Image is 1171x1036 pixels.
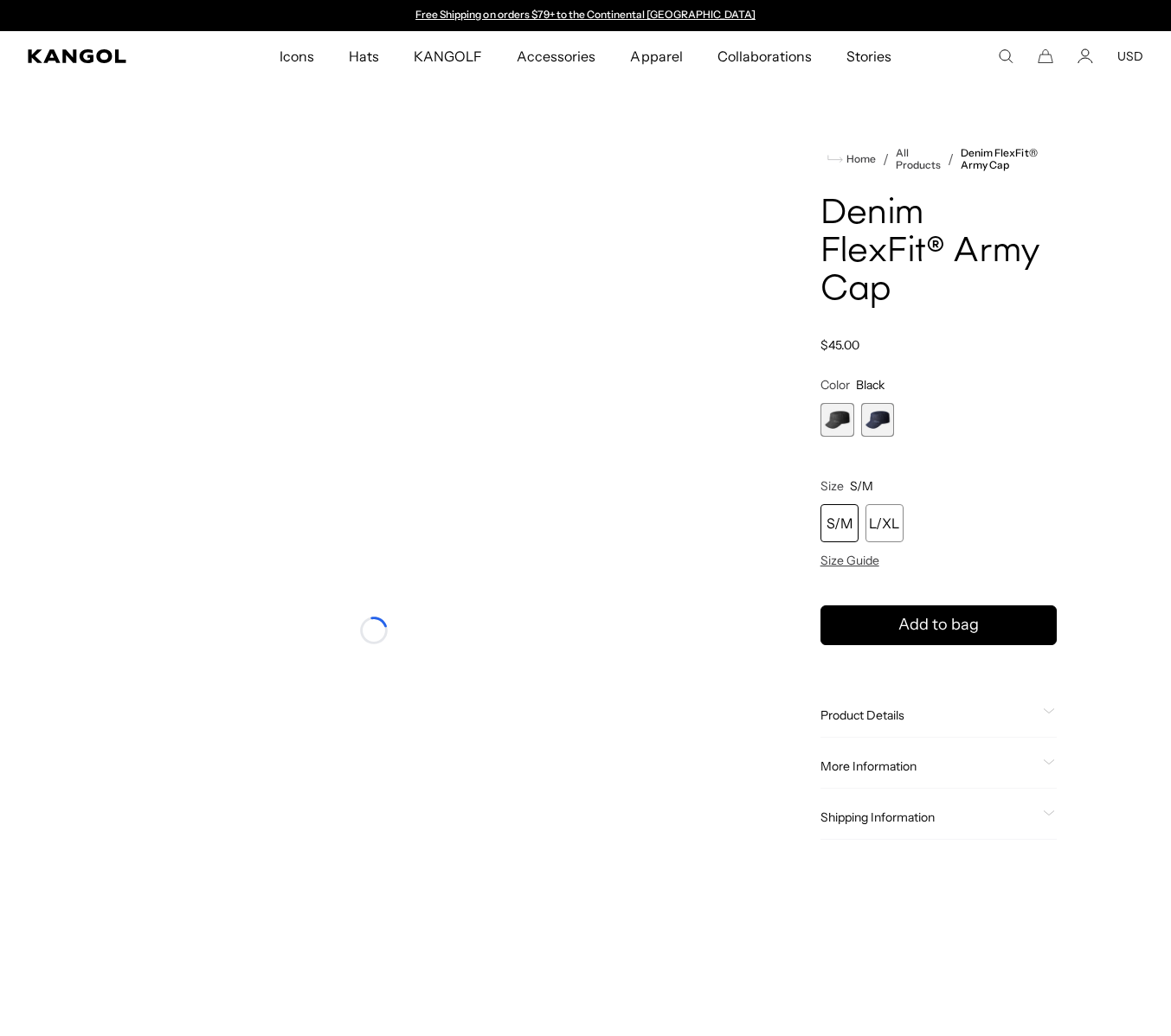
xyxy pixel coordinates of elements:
[846,31,891,81] span: Stories
[820,605,1057,645] button: Add to bag
[415,8,756,21] a: Free Shipping on orders $79+ to the Continental [GEOGRAPHIC_DATA]
[820,707,1036,723] span: Product Details
[820,377,850,393] span: Color
[820,478,844,494] span: Size
[820,403,854,437] div: 1 of 2
[717,31,812,81] span: Collaborations
[941,149,954,169] li: /
[613,31,699,81] a: Apparel
[998,48,1013,64] summary: Search here
[1038,48,1053,64] button: Cart
[861,403,895,437] div: 2 of 2
[499,31,613,81] a: Accessories
[331,31,396,81] a: Hats
[28,49,183,63] a: Kangol
[820,504,859,542] div: S/M
[414,31,482,81] span: KANGOLF
[700,31,829,81] a: Collaborations
[829,31,909,81] a: Stories
[262,31,331,81] a: Icons
[1078,48,1093,64] a: Account
[820,147,1057,171] nav: breadcrumbs
[396,31,499,81] a: KANGOLF
[28,112,720,975] product-gallery: Gallery Viewer
[865,504,904,542] div: L/XL
[820,195,1057,310] h1: Denim FlexFit® Army Cap
[349,31,379,81] span: Hats
[898,613,979,636] span: Add to bag
[861,403,895,437] label: Indigo
[1117,48,1143,64] button: USD
[827,151,876,167] a: Home
[896,147,941,171] a: All Products
[517,31,595,81] span: Accessories
[820,403,854,437] label: Black
[820,553,879,568] span: Size Guide
[856,377,885,393] span: Black
[408,9,764,22] div: 1 of 2
[820,758,1036,774] span: More Information
[961,147,1057,171] a: Denim FlexFit® Army Cap
[820,337,859,353] span: $45.00
[408,9,764,22] slideshow-component: Announcement bar
[876,149,889,169] li: /
[408,9,764,22] div: Announcement
[820,809,1036,825] span: Shipping Information
[630,31,682,81] span: Apparel
[843,153,876,165] span: Home
[280,31,314,81] span: Icons
[850,478,873,494] span: S/M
